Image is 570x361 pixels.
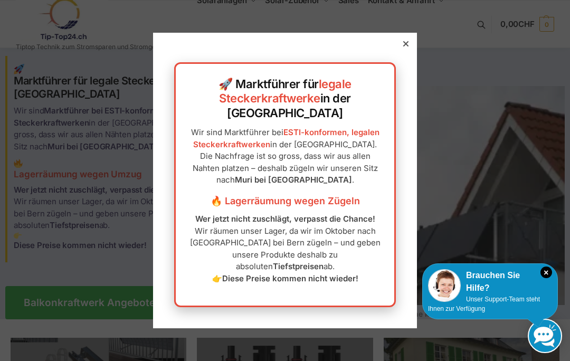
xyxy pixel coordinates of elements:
div: Brauchen Sie Hilfe? [428,269,552,294]
i: Schließen [540,267,552,278]
h2: 🚀 Marktführer für in der [GEOGRAPHIC_DATA] [186,77,384,121]
a: legale Steckerkraftwerke [219,77,351,106]
h3: 🔥 Lagerräumung wegen Zügeln [186,194,384,208]
span: Unser Support-Team steht Ihnen zur Verfügung [428,296,540,312]
p: Wir sind Marktführer bei in der [GEOGRAPHIC_DATA]. Die Nachfrage ist so gross, dass wir aus allen... [186,127,384,186]
a: ESTI-konformen, legalen Steckerkraftwerken [193,127,379,149]
strong: Muri bei [GEOGRAPHIC_DATA] [235,175,352,185]
p: Wir räumen unser Lager, da wir im Oktober nach [GEOGRAPHIC_DATA] bei Bern zügeln – und geben unse... [186,213,384,284]
strong: Diese Preise kommen nicht wieder! [222,273,358,283]
img: Customer service [428,269,461,302]
strong: Tiefstpreisen [273,261,324,271]
strong: Wer jetzt nicht zuschlägt, verpasst die Chance! [195,214,375,224]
